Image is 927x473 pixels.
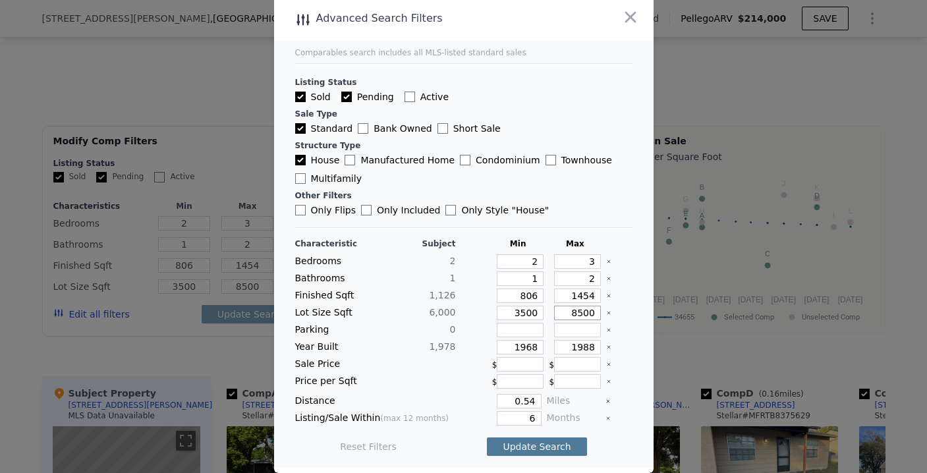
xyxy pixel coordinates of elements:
label: Sold [295,90,331,103]
div: $ [549,357,602,372]
button: Clear [606,345,611,350]
label: Pending [341,90,394,103]
input: House [295,155,306,165]
input: Only Style "House" [445,205,456,215]
div: Subject [378,238,456,249]
span: 0 [450,324,456,335]
label: Bank Owned [358,122,432,135]
label: Condominium [460,153,540,167]
label: Manufactured Home [345,153,455,167]
span: (max 12 months) [380,414,449,423]
div: Comparables search includes all MLS-listed standard sales [295,47,632,58]
button: Clear [605,416,611,421]
button: Reset [340,440,397,453]
button: Clear [606,362,611,367]
div: Min [492,238,544,249]
div: Year Built [295,340,373,354]
button: Clear [606,276,611,281]
div: Months [547,411,600,426]
div: Max [549,238,602,249]
input: Short Sale [437,123,448,134]
button: Clear [606,310,611,316]
input: Pending [341,92,352,102]
div: $ [549,374,602,389]
div: Miles [547,394,600,408]
input: Sold [295,92,306,102]
button: Clear [606,293,611,298]
span: 1 [450,273,456,283]
label: House [295,153,340,167]
label: Only Flips [295,204,356,217]
input: Townhouse [546,155,556,165]
button: Clear [606,379,611,384]
span: 1,126 [429,290,455,300]
div: Lot Size Sqft [295,306,373,320]
span: 1,978 [429,341,455,352]
div: Structure Type [295,140,632,151]
span: 2 [450,256,456,266]
div: Characteristic [295,238,373,249]
label: Short Sale [437,122,501,135]
div: $ [492,374,544,389]
div: Bedrooms [295,254,373,269]
label: Standard [295,122,353,135]
label: Only Included [361,204,440,217]
button: Update Search [487,437,586,456]
input: Manufactured Home [345,155,355,165]
button: Clear [606,259,611,264]
input: Only Included [361,205,372,215]
div: Price per Sqft [295,374,373,389]
input: Bank Owned [358,123,368,134]
div: Bathrooms [295,271,373,286]
input: Condominium [460,155,470,165]
label: Multifamily [295,172,362,185]
div: Sale Type [295,109,632,119]
div: $ [492,357,544,372]
input: Standard [295,123,306,134]
div: Distance [295,394,456,408]
label: Only Style " House " [445,204,549,217]
div: Other Filters [295,190,632,201]
div: Listing/Sale Within [295,411,456,426]
button: Clear [606,327,611,333]
input: Multifamily [295,173,306,184]
div: Parking [295,323,373,337]
input: Only Flips [295,205,306,215]
label: Active [405,90,449,103]
div: Finished Sqft [295,289,373,303]
input: Active [405,92,415,102]
div: Listing Status [295,77,632,88]
div: Advanced Search Filters [274,9,578,28]
span: 6,000 [429,307,455,318]
button: Clear [605,399,611,404]
label: Townhouse [546,153,612,167]
div: Sale Price [295,357,373,372]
